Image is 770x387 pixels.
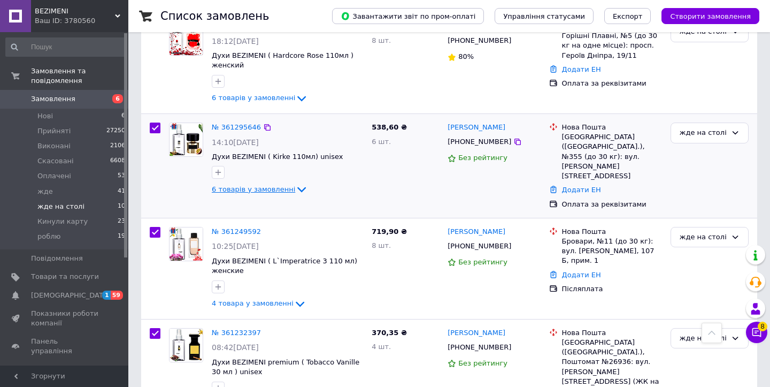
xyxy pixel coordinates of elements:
[37,202,84,211] span: жде на столі
[448,36,511,44] span: [PHONE_NUMBER]
[37,217,88,226] span: Кинули карту
[212,153,343,161] a: Духи BEZIMENI ( Kirke 110мл) unisex
[212,358,359,376] a: Духи BEZIMENI premium ( Tobacco Vanille 30 мл ) unisex
[562,200,662,209] div: Оплата за реквізитами
[31,337,99,356] span: Панель управління
[562,284,662,294] div: Післяплата
[212,37,259,45] span: 18:12[DATE]
[372,343,391,351] span: 4 шт.
[118,171,125,181] span: 53
[110,141,125,151] span: 2106
[372,138,391,146] span: 6 шт.
[604,8,651,24] button: Експорт
[562,237,662,266] div: Бровари, №11 (до 30 кг): вул. [PERSON_NAME], 107 Б, прим. 1
[118,202,125,211] span: 10
[169,21,203,56] a: Фото товару
[118,217,125,226] span: 23
[562,65,601,73] a: Додати ЕН
[651,12,759,20] a: Створити замовлення
[212,94,308,102] a: 6 товарів у замовленні
[37,171,71,181] span: Оплачені
[170,123,203,156] img: Фото товару
[212,257,357,275] a: Духи BEZIMENI ( L`Imperatrice 3 110 мл) женские
[372,123,407,131] span: 538,60 ₴
[562,132,662,181] div: [GEOGRAPHIC_DATA] ([GEOGRAPHIC_DATA].), №355 (до 30 кг): вул. [PERSON_NAME][STREET_ADDRESS]
[169,227,203,261] a: Фото товару
[448,227,505,237] a: [PERSON_NAME]
[212,343,259,352] span: 08:42[DATE]
[212,299,294,307] span: 4 товара у замовленні
[448,138,511,146] span: [PHONE_NUMBER]
[661,8,759,24] button: Створити замовлення
[106,126,125,136] span: 27250
[372,36,391,44] span: 8 шт.
[37,187,53,196] span: жде
[31,365,59,375] span: Відгуки
[111,291,123,300] span: 59
[562,123,662,132] div: Нова Пошта
[448,242,511,250] span: [PHONE_NUMBER]
[562,186,601,194] a: Додати ЕН
[372,227,407,236] span: 719,90 ₴
[562,328,662,338] div: Нова Пошта
[372,241,391,249] span: 8 шт.
[212,51,353,70] a: Духи BEZIMENI ( Hardcore Rose 110мл ) женский
[562,79,662,88] div: Оплата за реквізитами
[212,242,259,251] span: 10:25[DATE]
[341,11,475,21] span: Завантажити звіт по пром-оплаті
[37,126,71,136] span: Прийняті
[212,138,259,147] span: 14:10[DATE]
[372,329,407,337] span: 370,35 ₴
[562,271,601,279] a: Додати ЕН
[37,232,60,241] span: роблю
[212,329,261,337] a: № 361232397
[562,227,662,237] div: Нова Пошта
[37,111,53,121] span: Нові
[458,359,507,367] span: Без рейтингу
[31,254,83,263] span: Повідомлення
[31,94,75,104] span: Замовлення
[458,258,507,266] span: Без рейтингу
[170,227,203,261] img: Фото товару
[680,333,727,344] div: жде на столі
[448,343,511,351] span: [PHONE_NUMBER]
[160,10,269,22] h1: Список замовлень
[613,12,643,20] span: Експорт
[110,156,125,166] span: 6608
[562,31,662,60] div: Горішні Плавні, №5 (до 30 кг на одне місце): просп. Героїв Дніпра, 19/11
[758,322,767,331] span: 8
[118,187,125,196] span: 41
[170,329,203,362] img: Фото товару
[35,16,128,26] div: Ваш ID: 3780560
[212,123,261,131] a: № 361295646
[31,309,99,328] span: Показники роботи компанії
[169,123,203,157] a: Фото товару
[670,12,751,20] span: Створити замовлення
[746,322,767,343] button: Чат з покупцем8
[169,328,203,362] a: Фото товару
[448,123,505,133] a: [PERSON_NAME]
[680,232,727,243] div: жде на столі
[332,8,484,24] button: Завантажити звіт по пром-оплаті
[458,52,474,60] span: 80%
[212,94,295,102] span: 6 товарів у замовленні
[37,141,71,151] span: Виконані
[170,22,203,55] img: Фото товару
[31,272,99,282] span: Товари та послуги
[5,37,126,57] input: Пошук
[121,111,125,121] span: 6
[31,291,110,300] span: [DEMOGRAPHIC_DATA]
[495,8,594,24] button: Управління статусами
[112,94,123,103] span: 6
[458,154,507,162] span: Без рейтингу
[37,156,74,166] span: Скасовані
[118,232,125,241] span: 19
[212,185,295,193] span: 6 товарів у замовленні
[503,12,585,20] span: Управління статусами
[212,227,261,236] a: № 361249592
[212,185,308,193] a: 6 товарів у замовленні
